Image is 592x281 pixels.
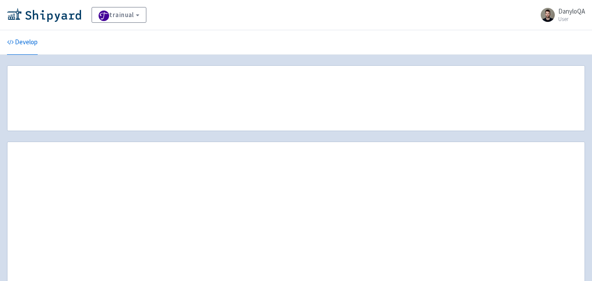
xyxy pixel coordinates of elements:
span: DanyloQA [558,7,585,15]
img: Shipyard logo [7,8,81,22]
a: trainual [92,7,146,23]
a: Develop [7,30,38,55]
small: User [558,16,585,22]
a: DanyloQA User [535,8,585,22]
